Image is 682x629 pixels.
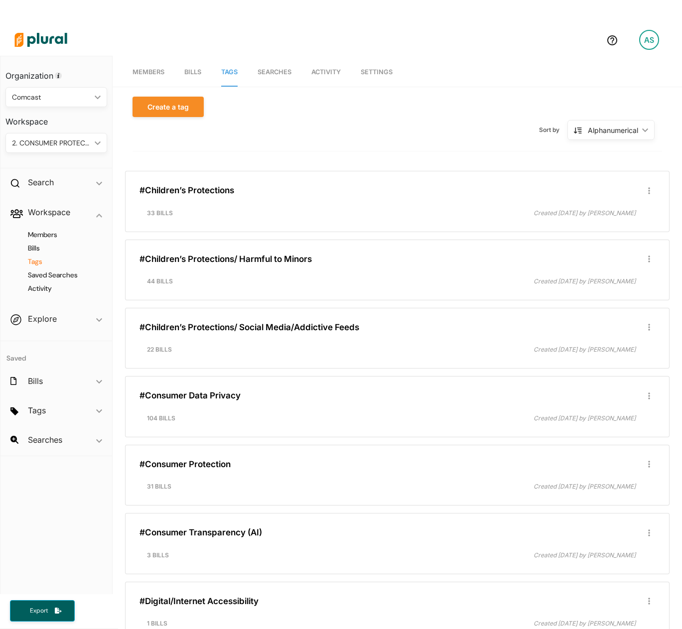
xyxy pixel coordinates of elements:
a: #Children’s Protections [139,185,234,195]
div: 3 bills [139,551,392,560]
a: Tags [15,257,102,266]
img: Logo for Plural [6,22,76,57]
div: Created [DATE] by [PERSON_NAME] [391,345,643,354]
div: 1 bills [139,619,392,628]
h2: Bills [28,376,43,386]
a: Settings [361,58,393,87]
div: Created [DATE] by [PERSON_NAME] [391,209,643,218]
a: Tags [221,58,238,87]
h2: Explore [28,313,57,324]
a: Activity [311,58,341,87]
span: Tags [221,68,238,76]
a: Bills [15,244,102,253]
div: Created [DATE] by [PERSON_NAME] [391,277,643,286]
div: 22 bills [139,345,392,354]
a: #Consumer Data Privacy [139,390,241,400]
div: AS [639,30,659,50]
a: #Consumer Transparency (AI) [139,527,262,537]
h3: Workspace [5,107,107,129]
div: Created [DATE] by [PERSON_NAME] [391,551,643,560]
h2: Search [28,177,54,188]
a: #Children’s Protections/ Social Media/Addictive Feeds [139,322,359,332]
span: Searches [258,68,291,76]
div: Tooltip anchor [54,71,63,80]
h2: Tags [28,405,46,416]
a: Activity [15,284,102,293]
div: Created [DATE] by [PERSON_NAME] [391,482,643,491]
h2: Searches [28,434,62,445]
a: Saved Searches [15,270,102,280]
span: Export [23,607,55,615]
iframe: Intercom live chat [648,595,672,619]
h4: Saved [0,341,112,366]
h3: Organization [5,61,107,83]
div: 44 bills [139,277,392,286]
a: #Digital/Internet Accessibility [139,596,259,606]
div: Created [DATE] by [PERSON_NAME] [391,619,643,628]
span: Activity [311,68,341,76]
div: Created [DATE] by [PERSON_NAME] [391,414,643,423]
a: Members [15,230,102,240]
h2: Workspace [28,207,70,218]
div: 2. CONSUMER PROTECTION [12,138,91,148]
a: Members [133,58,164,87]
a: Searches [258,58,291,87]
a: AS [631,26,667,54]
button: Export [10,600,75,622]
span: Bills [184,68,201,76]
div: Comcast [12,92,91,103]
div: 104 bills [139,414,392,423]
span: Sort by [539,126,567,134]
span: Settings [361,68,393,76]
button: Create a tag [133,97,204,117]
div: Alphanumerical [588,125,638,135]
span: Members [133,68,164,76]
div: 31 bills [139,482,392,491]
a: Bills [184,58,201,87]
div: 33 bills [139,209,392,218]
a: #Consumer Protection [139,459,231,469]
a: #Children’s Protections/ Harmful to Minors [139,254,312,264]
